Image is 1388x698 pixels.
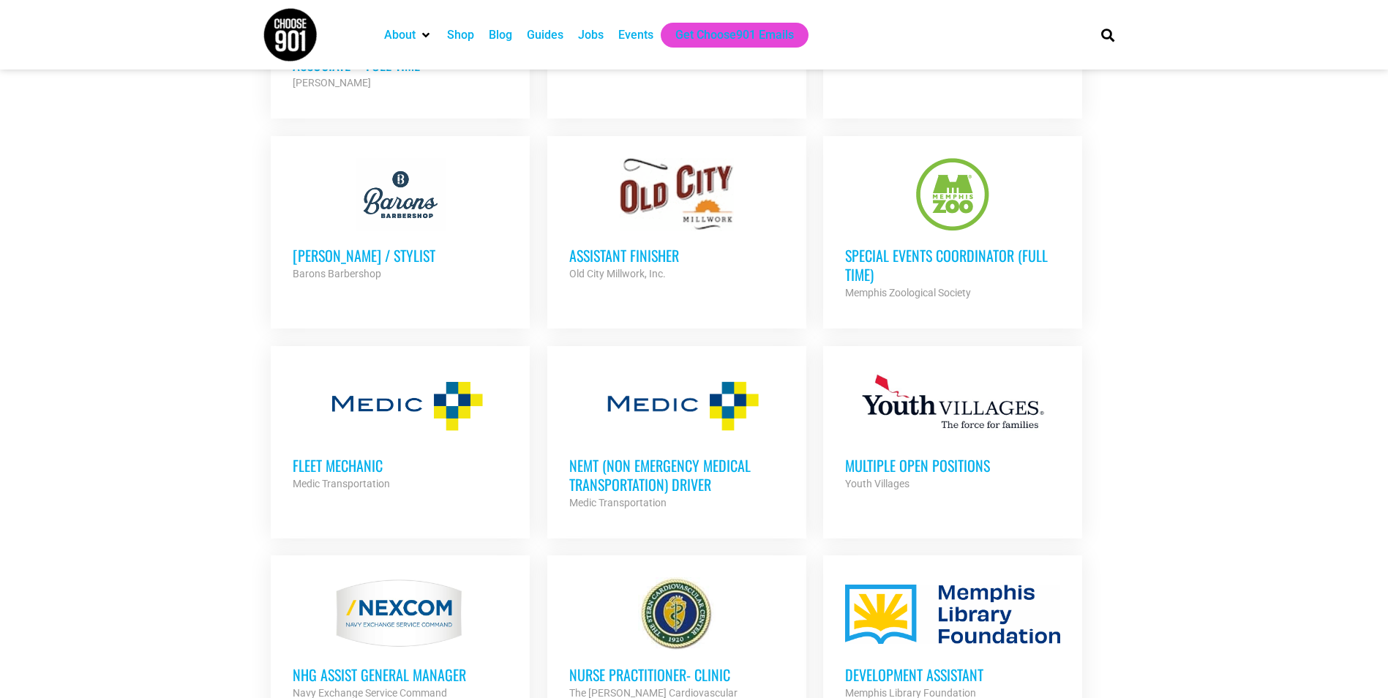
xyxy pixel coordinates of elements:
[845,246,1060,284] h3: Special Events Coordinator (Full Time)
[569,246,784,265] h3: Assistant Finisher
[489,26,512,44] a: Blog
[271,136,530,304] a: [PERSON_NAME] / Stylist Barons Barbershop
[569,268,666,279] strong: Old City Millwork, Inc.
[845,287,971,299] strong: Memphis Zoological Society
[547,136,806,304] a: Assistant Finisher Old City Millwork, Inc.
[293,456,508,475] h3: Fleet Mechanic
[578,26,604,44] a: Jobs
[384,26,416,44] a: About
[447,26,474,44] a: Shop
[293,36,508,74] h3: [PERSON_NAME] Retail Sales Associate – Full Time
[618,26,653,44] a: Events
[527,26,563,44] a: Guides
[271,346,530,514] a: Fleet Mechanic Medic Transportation
[569,497,667,509] strong: Medic Transportation
[569,665,784,684] h3: Nurse Practitioner- Clinic
[377,23,440,48] div: About
[293,665,508,684] h3: NHG ASSIST GENERAL MANAGER
[569,456,784,494] h3: NEMT (Non Emergency Medical Transportation) Driver
[293,77,371,89] strong: [PERSON_NAME]
[823,346,1082,514] a: Multiple Open Positions Youth Villages
[1095,23,1119,47] div: Search
[293,478,390,489] strong: Medic Transportation
[845,478,909,489] strong: Youth Villages
[547,346,806,533] a: NEMT (Non Emergency Medical Transportation) Driver Medic Transportation
[293,246,508,265] h3: [PERSON_NAME] / Stylist
[823,136,1082,323] a: Special Events Coordinator (Full Time) Memphis Zoological Society
[845,665,1060,684] h3: Development Assistant
[845,456,1060,475] h3: Multiple Open Positions
[675,26,794,44] a: Get Choose901 Emails
[293,268,381,279] strong: Barons Barbershop
[377,23,1076,48] nav: Main nav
